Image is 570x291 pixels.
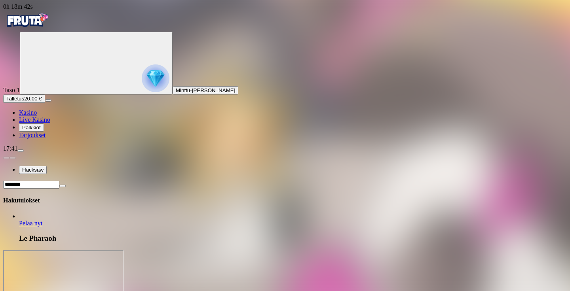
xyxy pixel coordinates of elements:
img: reward progress [142,64,169,92]
span: Minttu-[PERSON_NAME] [176,87,235,93]
a: Tarjoukset [19,132,46,138]
a: Le Pharaoh [19,220,42,227]
h3: Le Pharaoh [19,234,567,243]
button: Hacksaw [19,166,47,174]
article: Le Pharaoh [19,213,567,243]
span: Taso 1 [3,87,20,93]
button: Minttu-[PERSON_NAME] [173,86,238,94]
nav: Primary [3,10,567,139]
h4: Hakutulokset [3,197,567,204]
img: Fruta [3,10,51,30]
a: Fruta [3,25,51,31]
button: Talletusplus icon20.00 € [3,94,45,103]
button: next slide [9,157,16,159]
nav: Main menu [3,109,567,139]
button: menu [45,99,51,102]
button: menu [17,149,24,152]
span: Palkkiot [22,125,41,130]
button: reward progress [20,32,173,94]
input: Search [3,181,59,189]
span: Pelaa nyt [19,220,42,227]
a: Kasino [19,109,37,116]
button: clear entry [59,185,66,187]
span: 20.00 € [24,96,42,102]
span: Hacksaw [22,167,44,173]
span: Talletus [6,96,24,102]
button: prev slide [3,157,9,159]
span: user session time [3,3,33,10]
ul: Games [3,213,567,243]
a: Live Kasino [19,116,50,123]
button: Palkkiot [19,123,44,132]
span: 17:41 [3,145,17,152]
